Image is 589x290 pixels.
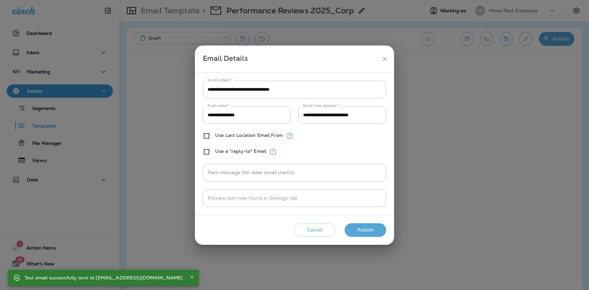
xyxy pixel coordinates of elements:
button: Cancel [294,223,335,237]
label: Email subject [208,78,233,83]
button: Close [188,273,196,281]
label: Email from address [303,103,339,108]
button: Publish [345,223,386,237]
label: Use Last Location Email From [215,133,283,138]
div: Test email successfully sent to [EMAIL_ADDRESS][DOMAIN_NAME] [25,272,183,284]
button: close [379,53,391,65]
label: From name [208,103,229,108]
div: Email Details [203,53,379,65]
label: Use a "reply-to" Email [215,148,266,154]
